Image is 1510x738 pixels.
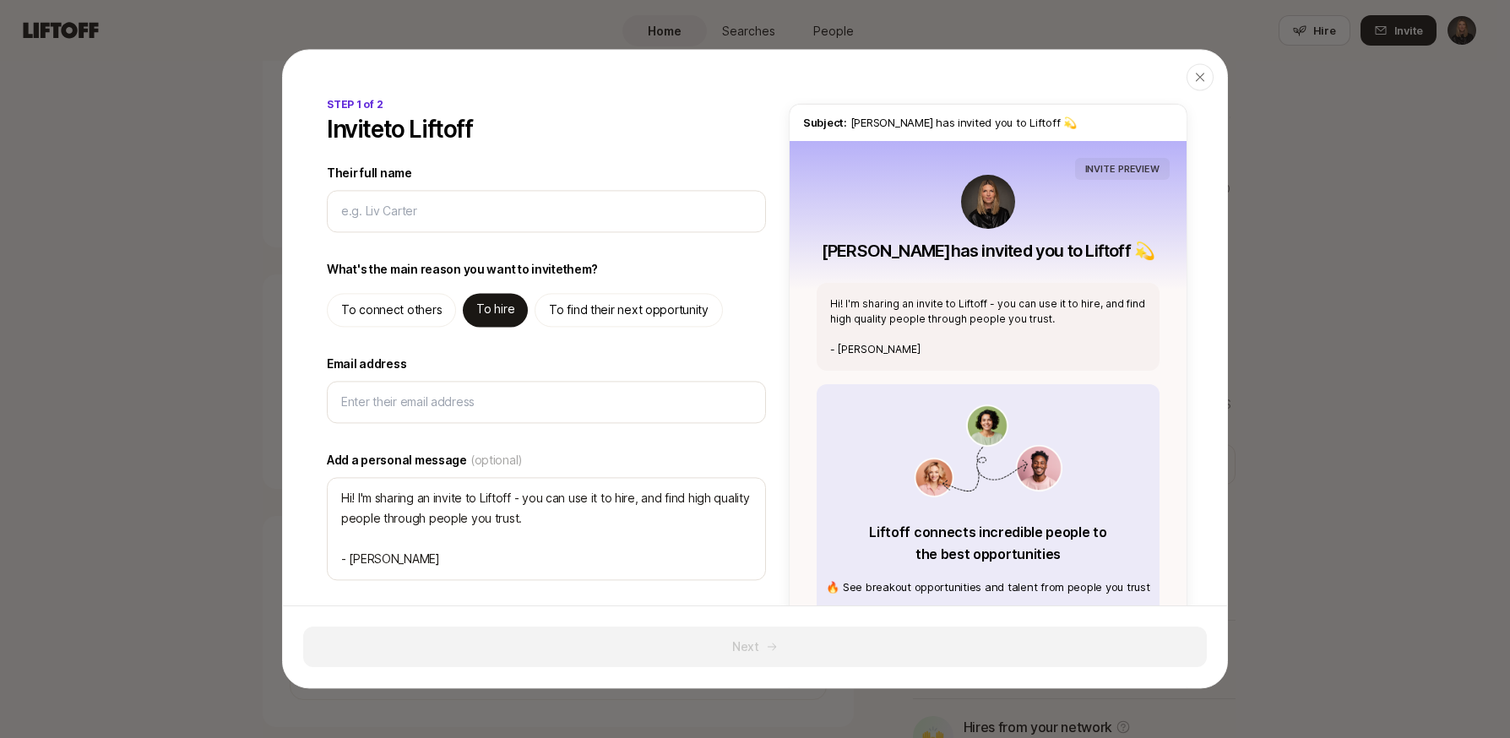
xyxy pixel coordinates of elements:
[327,163,766,183] label: Their full name
[961,175,1015,229] img: Jenna
[476,299,514,319] p: To hire
[866,522,1110,566] p: Liftoff connects incredible people to the best opportunities
[1085,161,1160,176] p: INVITE PREVIEW
[327,259,598,279] p: What's the main reason you want to invite them ?
[341,300,442,320] p: To connect others
[327,354,766,374] label: Email address
[327,450,766,470] label: Add a personal message
[341,392,752,412] input: Enter their email address
[822,239,1154,263] p: [PERSON_NAME] has invited you to Liftoff 💫
[914,404,1062,497] img: invite_value_prop.png
[327,97,383,112] p: STEP 1 of 2
[803,114,1173,131] p: [PERSON_NAME] has invited you to Liftoff 💫
[470,450,523,470] span: (optional)
[803,116,847,129] span: Subject:
[341,201,752,221] input: e.g. Liv Carter
[549,300,709,320] p: To find their next opportunity
[327,477,766,580] textarea: Hi! I'm sharing an invite to Liftoff - you can use it to hire, and find high quality people throu...
[826,579,1149,596] p: 🔥 See breakout opportunities and talent from people you trust
[817,283,1160,371] div: Hi! I'm sharing an invite to Liftoff - you can use it to hire, and find high quality people throu...
[327,116,473,143] p: Invite to Liftoff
